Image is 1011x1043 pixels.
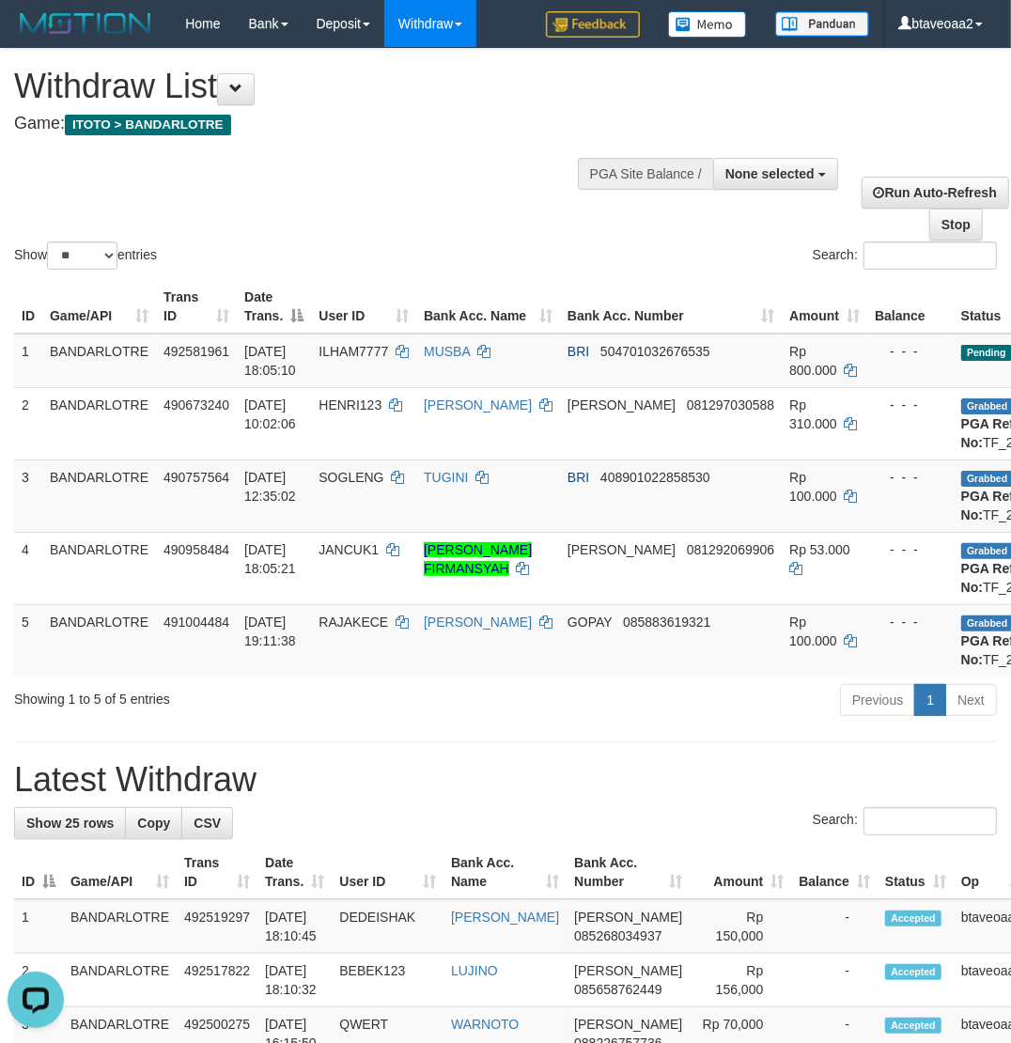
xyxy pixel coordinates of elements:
td: DEDEISHAK [332,899,443,954]
td: BANDARLOTRE [63,899,177,954]
span: Copy 085658762449 to clipboard [574,982,661,997]
span: GOPAY [568,615,612,630]
td: BANDARLOTRE [42,334,156,388]
span: [PERSON_NAME] [574,910,682,925]
span: [PERSON_NAME] [574,1017,682,1032]
span: CSV [194,816,221,831]
th: Balance [867,280,954,334]
span: [PERSON_NAME] [568,397,676,413]
th: User ID: activate to sort column ascending [332,846,443,899]
span: [DATE] 18:05:10 [244,344,296,378]
div: Showing 1 to 5 of 5 entries [14,682,407,708]
td: BANDARLOTRE [42,387,156,459]
span: [PERSON_NAME] [574,963,682,978]
th: ID: activate to sort column descending [14,846,63,899]
a: Stop [929,209,983,241]
td: BANDARLOTRE [42,532,156,604]
div: - - - [875,613,946,631]
a: Run Auto-Refresh [862,177,1009,209]
span: Show 25 rows [26,816,114,831]
span: 490673240 [163,397,229,413]
span: Copy 085883619321 to clipboard [623,615,710,630]
span: ILHAM7777 [319,344,388,359]
th: Bank Acc. Number: activate to sort column ascending [567,846,690,899]
span: [DATE] 19:11:38 [244,615,296,648]
span: [DATE] 18:05:21 [244,542,296,576]
img: panduan.png [775,11,869,37]
th: Bank Acc. Number: activate to sort column ascending [560,280,782,334]
span: Rp 53.000 [789,542,850,557]
th: Balance: activate to sort column ascending [791,846,878,899]
button: Open LiveChat chat widget [8,8,64,64]
span: Accepted [885,964,941,980]
span: RAJAKECE [319,615,388,630]
td: 4 [14,532,42,604]
a: 1 [914,684,946,716]
div: - - - [875,468,946,487]
span: HENRI123 [319,397,381,413]
span: SOGLENG [319,470,383,485]
a: [PERSON_NAME] FIRMANSYAH [424,542,532,576]
td: 3 [14,459,42,532]
a: [PERSON_NAME] [424,397,532,413]
a: Next [945,684,997,716]
td: Rp 150,000 [690,899,791,954]
span: Copy 081297030588 to clipboard [687,397,774,413]
input: Search: [863,807,997,835]
th: Amount: activate to sort column ascending [690,846,791,899]
span: 490958484 [163,542,229,557]
td: 1 [14,899,63,954]
span: [DATE] 10:02:06 [244,397,296,431]
span: 492581961 [163,344,229,359]
td: 492519297 [177,899,257,954]
th: Trans ID: activate to sort column ascending [177,846,257,899]
span: JANCUK1 [319,542,379,557]
a: LUJINO [451,963,498,978]
th: Date Trans.: activate to sort column descending [237,280,311,334]
td: - [791,899,878,954]
label: Search: [813,807,997,835]
th: User ID: activate to sort column ascending [311,280,416,334]
td: BANDARLOTRE [42,604,156,677]
span: Copy 081292069906 to clipboard [687,542,774,557]
a: [PERSON_NAME] [424,615,532,630]
span: Copy 408901022858530 to clipboard [600,470,710,485]
td: BANDARLOTRE [63,954,177,1007]
th: Status: activate to sort column ascending [878,846,954,899]
img: Button%20Memo.svg [668,11,747,38]
th: Trans ID: activate to sort column ascending [156,280,237,334]
label: Show entries [14,241,157,270]
button: None selected [713,158,838,190]
h4: Game: [14,115,655,133]
th: Bank Acc. Name: activate to sort column ascending [443,846,567,899]
span: Rp 100.000 [789,470,837,504]
th: Amount: activate to sort column ascending [782,280,867,334]
span: Rp 100.000 [789,615,837,648]
th: ID [14,280,42,334]
a: CSV [181,807,233,839]
img: Feedback.jpg [546,11,640,38]
span: Rp 800.000 [789,344,837,378]
td: 2 [14,954,63,1007]
td: [DATE] 18:10:32 [257,954,332,1007]
th: Bank Acc. Name: activate to sort column ascending [416,280,560,334]
div: - - - [875,342,946,361]
span: None selected [725,166,815,181]
span: Accepted [885,911,941,926]
td: Rp 156,000 [690,954,791,1007]
span: Rp 310.000 [789,397,837,431]
a: Show 25 rows [14,807,126,839]
img: MOTION_logo.png [14,9,157,38]
input: Search: [863,241,997,270]
a: MUSBA [424,344,470,359]
span: [DATE] 12:35:02 [244,470,296,504]
th: Date Trans.: activate to sort column ascending [257,846,332,899]
a: [PERSON_NAME] [451,910,559,925]
span: BRI [568,470,589,485]
span: [PERSON_NAME] [568,542,676,557]
td: BEBEK123 [332,954,443,1007]
select: Showentries [47,241,117,270]
td: BANDARLOTRE [42,459,156,532]
h1: Latest Withdraw [14,761,997,799]
label: Search: [813,241,997,270]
